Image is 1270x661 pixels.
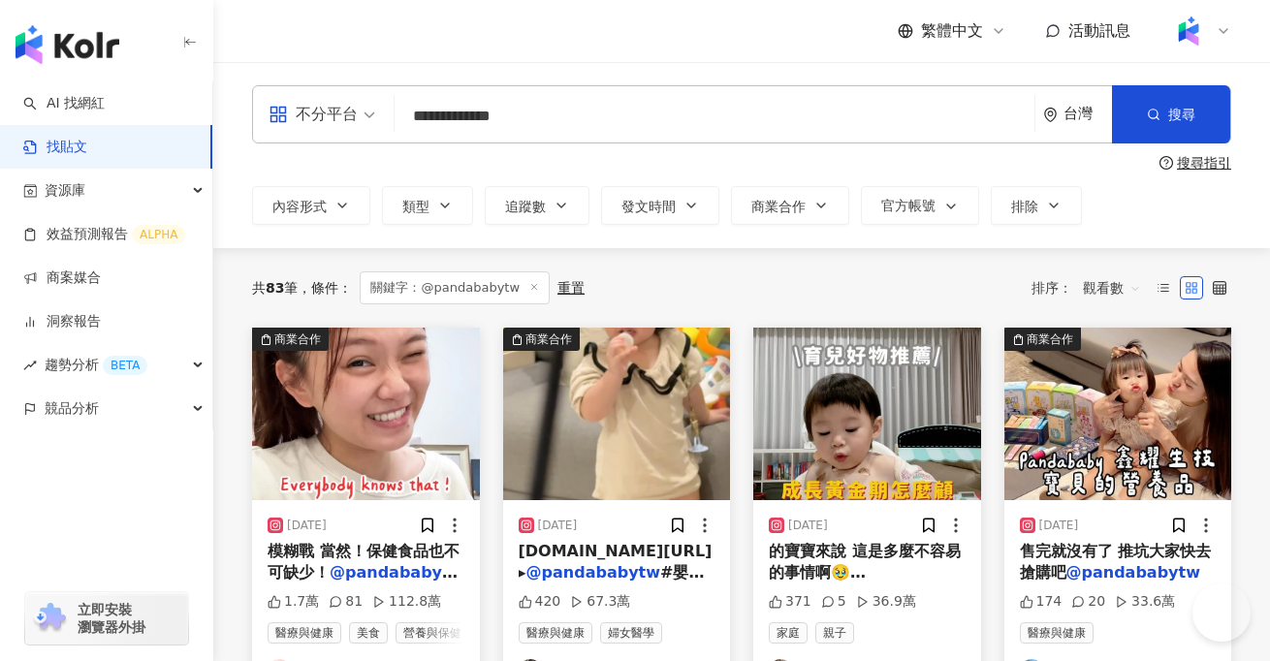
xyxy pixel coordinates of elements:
span: 排除 [1011,199,1038,214]
span: 營養與保健 [396,622,469,644]
button: 官方帳號 [861,186,979,225]
div: 重置 [557,280,585,296]
div: 174 [1020,592,1063,612]
div: [DATE] [287,518,327,534]
span: 觀看數 [1083,272,1141,303]
span: 條件 ： [298,280,352,296]
img: Kolr%20app%20icon%20%281%29.png [1170,13,1207,49]
div: 1.7萬 [268,592,319,612]
mark: @pandababytw [330,563,463,582]
span: 內容形式 [272,199,327,214]
div: 420 [519,592,561,612]
div: 33.6萬 [1115,592,1175,612]
span: 家庭 [769,622,808,644]
iframe: Help Scout Beacon - Open [1192,583,1251,642]
span: 官方帳號 [881,198,936,213]
div: 排序： [1032,272,1152,303]
div: [DATE] [538,518,578,534]
span: 繁體中文 [921,20,983,42]
span: 婦女醫學 [600,622,662,644]
span: 模糊戰 當然！保健食品也不可缺少！ [268,542,460,582]
div: 36.9萬 [856,592,916,612]
button: 商業合作 [731,186,849,225]
div: 20 [1071,592,1105,612]
button: 排除 [991,186,1082,225]
div: post-image商業合作 [252,328,480,500]
div: post-image商業合作 [503,328,731,500]
div: 搜尋指引 [1177,155,1231,171]
span: [DOMAIN_NAME][URL] ▸ [519,542,713,582]
button: 發文時間 [601,186,719,225]
div: 5 [821,592,846,612]
img: post-image [252,328,480,500]
div: BETA [103,356,147,375]
span: appstore [269,105,288,124]
a: 效益預測報告ALPHA [23,225,185,244]
span: 的寶寶來說 這是多麼不容易的事情啊🥹 [769,542,961,582]
span: 親子 [815,622,854,644]
span: question-circle [1159,156,1173,170]
span: 醫療與健康 [268,622,341,644]
span: 售完就沒有了 推坑大家快去搶購吧 [1020,542,1212,582]
a: 找貼文 [23,138,87,157]
div: [DATE] [1039,518,1079,534]
div: [DATE] [788,518,828,534]
span: 類型 [402,199,429,214]
a: 洞察報告 [23,312,101,331]
div: 112.8萬 [372,592,441,612]
img: chrome extension [31,603,69,634]
div: post-image商業合作 [1004,328,1232,500]
span: rise [23,359,37,372]
span: 搜尋 [1168,107,1195,122]
button: 內容形式 [252,186,370,225]
span: 趨勢分析 [45,343,147,387]
img: post-image [503,328,731,500]
span: 活動訊息 [1068,21,1130,40]
mark: @pandababytw [526,563,660,582]
span: 商業合作 [751,199,806,214]
div: 81 [329,592,363,612]
a: chrome extension立即安裝 瀏覽器外掛 [25,592,188,645]
span: 競品分析 [45,387,99,430]
img: post-image [1004,328,1232,500]
div: 371 [769,592,811,612]
div: 不分平台 [269,99,358,130]
div: 67.3萬 [570,592,630,612]
span: 追蹤數 [505,199,546,214]
button: 類型 [382,186,473,225]
div: 台灣 [1064,106,1112,122]
mark: @pandababytw [1066,563,1200,582]
a: searchAI 找網紅 [23,94,105,113]
div: 共 筆 [252,280,298,296]
div: 商業合作 [1027,330,1073,349]
span: 關鍵字：@pandababytw [360,271,550,304]
span: 醫療與健康 [1020,622,1094,644]
span: 資源庫 [45,169,85,212]
div: 商業合作 [525,330,572,349]
span: 發文時間 [621,199,676,214]
div: 商業合作 [274,330,321,349]
span: 立即安裝 瀏覽器外掛 [78,601,145,636]
span: environment [1043,108,1058,122]
button: 追蹤數 [485,186,589,225]
a: 商案媒合 [23,268,101,288]
span: 醫療與健康 [519,622,592,644]
span: 83 [266,280,284,296]
button: 搜尋 [1112,85,1230,143]
img: logo [16,25,119,64]
span: 美食 [349,622,388,644]
img: post-image [753,328,981,500]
